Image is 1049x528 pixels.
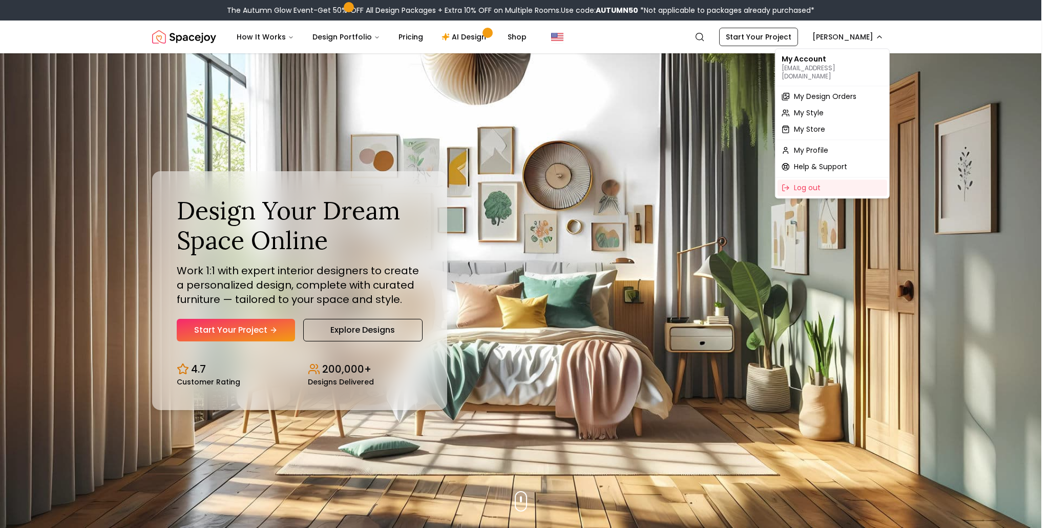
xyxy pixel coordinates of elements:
[778,51,887,84] div: My Account
[775,48,890,198] div: [PERSON_NAME]
[778,158,887,175] a: Help & Support
[794,124,825,134] span: My Store
[782,64,883,80] p: [EMAIL_ADDRESS][DOMAIN_NAME]
[794,145,828,155] span: My Profile
[778,105,887,121] a: My Style
[794,108,824,118] span: My Style
[794,91,856,101] span: My Design Orders
[778,121,887,137] a: My Store
[794,161,847,172] span: Help & Support
[778,88,887,105] a: My Design Orders
[778,142,887,158] a: My Profile
[794,182,821,193] span: Log out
